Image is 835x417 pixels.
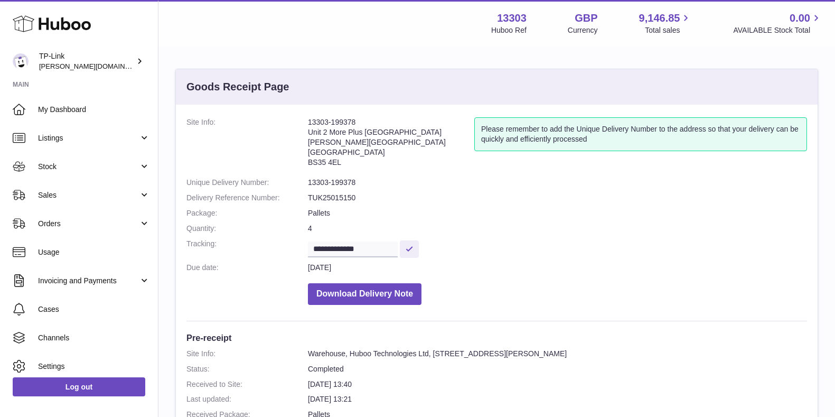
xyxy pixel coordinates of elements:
div: Currency [568,25,598,35]
dt: Quantity: [186,224,308,234]
strong: GBP [575,11,597,25]
h3: Goods Receipt Page [186,80,289,94]
a: 0.00 AVAILABLE Stock Total [733,11,822,35]
span: My Dashboard [38,105,150,115]
span: 0.00 [790,11,810,25]
span: Cases [38,304,150,314]
span: [PERSON_NAME][DOMAIN_NAME][EMAIL_ADDRESS][DOMAIN_NAME] [39,62,267,70]
div: Please remember to add the Unique Delivery Number to the address so that your delivery can be qui... [474,117,807,151]
dt: Status: [186,364,308,374]
span: Total sales [645,25,692,35]
dt: Package: [186,208,308,218]
span: Stock [38,162,139,172]
span: Invoicing and Payments [38,276,139,286]
dd: [DATE] 13:40 [308,379,807,390]
dd: [DATE] [308,263,807,273]
button: Download Delivery Note [308,283,421,305]
dt: Received to Site: [186,379,308,390]
div: Huboo Ref [491,25,527,35]
dt: Tracking: [186,239,308,257]
h3: Pre-receipt [186,332,807,344]
span: 9,146.85 [639,11,680,25]
img: susie.li@tp-link.com [13,53,29,69]
dd: [DATE] 13:21 [308,394,807,404]
dd: 4 [308,224,807,234]
span: Usage [38,247,150,257]
span: Sales [38,190,139,200]
div: TP-Link [39,51,134,71]
span: Settings [38,362,150,372]
strong: 13303 [497,11,527,25]
a: Log out [13,377,145,396]
address: 13303-199378 Unit 2 More Plus [GEOGRAPHIC_DATA] [PERSON_NAME][GEOGRAPHIC_DATA] [GEOGRAPHIC_DATA] ... [308,117,474,172]
dt: Due date: [186,263,308,273]
dd: Warehouse, Huboo Technologies Ltd, [STREET_ADDRESS][PERSON_NAME] [308,349,807,359]
dd: Completed [308,364,807,374]
dt: Delivery Reference Number: [186,193,308,203]
span: Channels [38,333,150,343]
a: 9,146.85 Total sales [639,11,692,35]
span: AVAILABLE Stock Total [733,25,822,35]
span: Orders [38,219,139,229]
dd: 13303-199378 [308,178,807,188]
span: Listings [38,133,139,143]
dt: Unique Delivery Number: [186,178,308,188]
dd: Pallets [308,208,807,218]
dt: Last updated: [186,394,308,404]
dt: Site Info: [186,117,308,172]
dt: Site Info: [186,349,308,359]
dd: TUK25015150 [308,193,807,203]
